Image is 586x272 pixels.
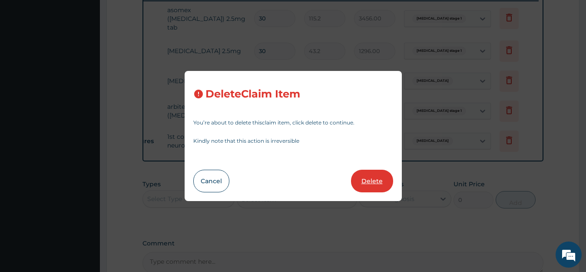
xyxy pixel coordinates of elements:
div: Minimize live chat window [142,4,163,25]
button: Cancel [193,170,229,192]
p: You’re about to delete this claim item , click delete to continue. [193,120,393,125]
p: Kindly note that this action is irreversible [193,138,393,144]
textarea: Type your message and hit 'Enter' [4,180,166,211]
img: d_794563401_company_1708531726252_794563401 [16,44,35,65]
div: Chat with us now [45,49,146,60]
button: Delete [351,170,393,192]
h3: Delete Claim Item [205,88,300,100]
span: We're online! [50,81,120,169]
